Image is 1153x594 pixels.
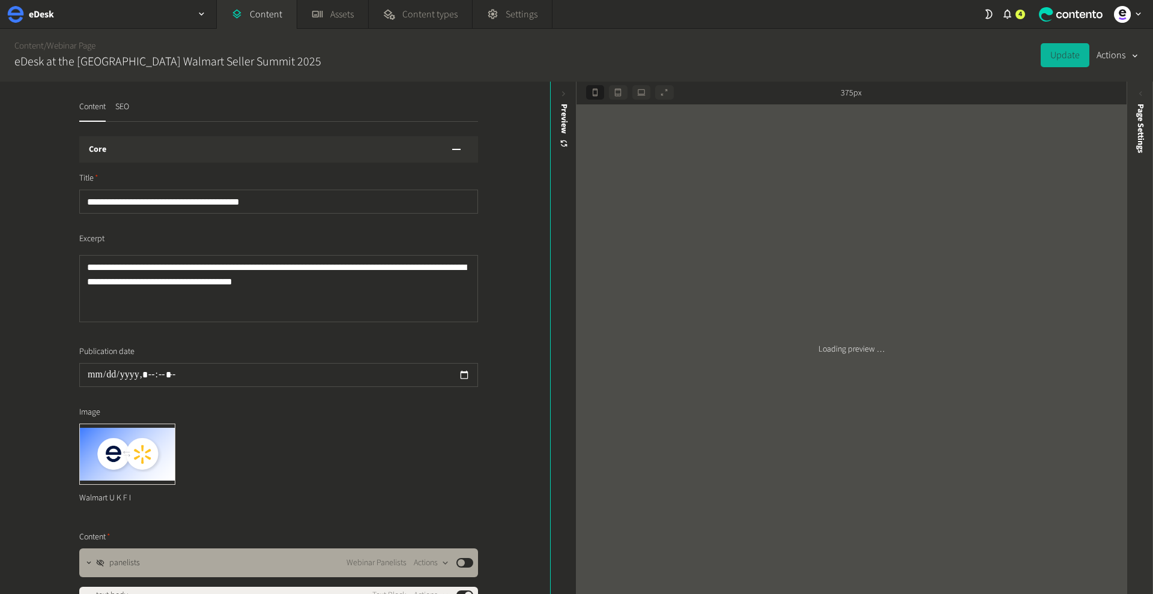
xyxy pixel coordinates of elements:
[558,104,570,149] div: Preview
[80,424,175,484] img: Walmart U K F I
[109,557,140,569] span: panelists
[115,101,129,122] button: SEO
[79,172,98,185] span: Title
[79,346,135,358] span: Publication date
[47,40,95,52] a: Webinar Page
[841,87,862,100] span: 375px
[79,485,175,512] div: Walmart U K F I
[29,7,54,22] h2: eDesk
[79,101,106,122] button: Content
[1041,43,1089,67] button: Update
[819,343,885,356] p: Loading preview …
[506,7,537,22] span: Settings
[1097,43,1139,67] button: Actions
[414,556,449,570] button: Actions
[79,531,110,544] span: Content
[79,233,104,245] span: Excerpt
[7,6,24,23] img: eDesk
[347,557,407,569] span: Webinar Panelists
[1134,104,1147,153] span: Page Settings
[44,40,47,52] span: /
[14,53,321,71] h2: eDesk at the [GEOGRAPHIC_DATA] Walmart Seller Summit 2025
[1114,6,1131,23] img: Unni Nambiar
[79,406,100,419] span: Image
[89,143,106,156] h3: Core
[1018,9,1022,20] span: 4
[402,7,458,22] span: Content types
[14,40,44,52] a: Content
